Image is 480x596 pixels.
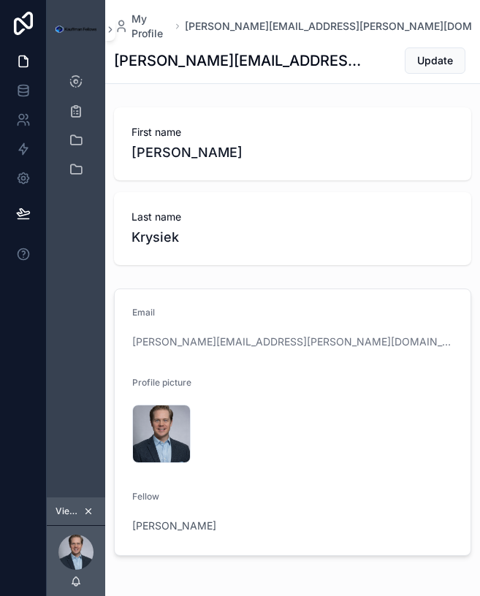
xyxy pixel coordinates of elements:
span: Viewing as [PERSON_NAME] [56,505,80,517]
a: [PERSON_NAME] [132,519,216,533]
span: Fellow [132,491,159,502]
a: My Profile [114,12,170,41]
button: Update [405,47,465,74]
span: Krysiek [132,227,454,248]
a: [PERSON_NAME][EMAIL_ADDRESS][PERSON_NAME][DOMAIN_NAME] [132,335,453,349]
span: First name [132,125,454,140]
span: Email [132,307,155,318]
span: Profile picture [132,377,191,388]
span: Last name [132,210,454,224]
h1: [PERSON_NAME][EMAIL_ADDRESS][PERSON_NAME][DOMAIN_NAME] [114,50,362,71]
span: Update [417,53,453,68]
span: [PERSON_NAME] [132,142,454,163]
div: scrollable content [47,58,105,202]
img: App logo [56,26,96,34]
span: My Profile [132,12,170,41]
